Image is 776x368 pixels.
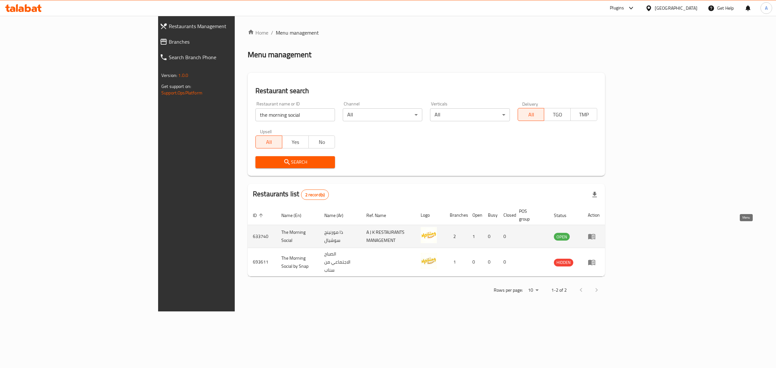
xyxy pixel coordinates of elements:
[366,211,394,219] span: Ref. Name
[554,211,575,219] span: Status
[467,248,483,276] td: 0
[498,225,514,248] td: 0
[655,5,697,12] div: [GEOGRAPHIC_DATA]
[276,225,319,248] td: The Morning Social
[255,135,282,148] button: All
[361,225,415,248] td: A J K RESTAURANTS MANAGEMENT
[522,102,538,106] label: Delivery
[155,18,288,34] a: Restaurants Management
[258,137,280,147] span: All
[544,108,571,121] button: TGO
[248,29,605,37] nav: breadcrumb
[610,4,624,12] div: Plugins
[260,129,272,134] label: Upsell
[281,211,310,219] span: Name (En)
[255,86,597,96] h2: Restaurant search
[311,137,333,147] span: No
[285,137,306,147] span: Yes
[494,286,523,294] p: Rows per page:
[483,225,498,248] td: 0
[178,71,188,80] span: 1.0.0
[518,108,544,121] button: All
[155,34,288,49] a: Branches
[467,225,483,248] td: 1
[483,205,498,225] th: Busy
[421,227,437,243] img: The Morning Social
[324,211,352,219] span: Name (Ar)
[253,211,265,219] span: ID
[169,53,283,61] span: Search Branch Phone
[261,158,330,166] span: Search
[343,108,422,121] div: All
[161,89,202,97] a: Support.OpsPlatform
[573,110,595,119] span: TMP
[319,225,361,248] td: ذا مورنينج سوشيال
[169,22,283,30] span: Restaurants Management
[319,248,361,276] td: الصباح الاجتماعي من سناب
[169,38,283,46] span: Branches
[248,205,605,276] table: enhanced table
[588,258,600,266] div: Menu
[301,192,329,198] span: 2 record(s)
[525,286,541,295] div: Rows per page:
[301,189,329,200] div: Total records count
[498,205,514,225] th: Closed
[519,207,541,223] span: POS group
[161,71,177,80] span: Version:
[155,49,288,65] a: Search Branch Phone
[161,82,191,91] span: Get support on:
[765,5,768,12] span: A
[467,205,483,225] th: Open
[445,225,467,248] td: 2
[255,156,335,168] button: Search
[521,110,542,119] span: All
[554,259,573,266] span: HIDDEN
[445,205,467,225] th: Branches
[445,248,467,276] td: 1
[415,205,445,225] th: Logo
[276,29,319,37] span: Menu management
[570,108,597,121] button: TMP
[282,135,309,148] button: Yes
[421,253,437,269] img: The Morning Social by Snap
[498,248,514,276] td: 0
[547,110,568,119] span: TGO
[276,248,319,276] td: The Morning Social by Snap
[551,286,567,294] p: 1-2 of 2
[583,205,605,225] th: Action
[253,189,329,200] h2: Restaurants list
[554,233,570,241] span: OPEN
[483,248,498,276] td: 0
[430,108,510,121] div: All
[308,135,335,148] button: No
[255,108,335,121] input: Search for restaurant name or ID..
[587,187,602,202] div: Export file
